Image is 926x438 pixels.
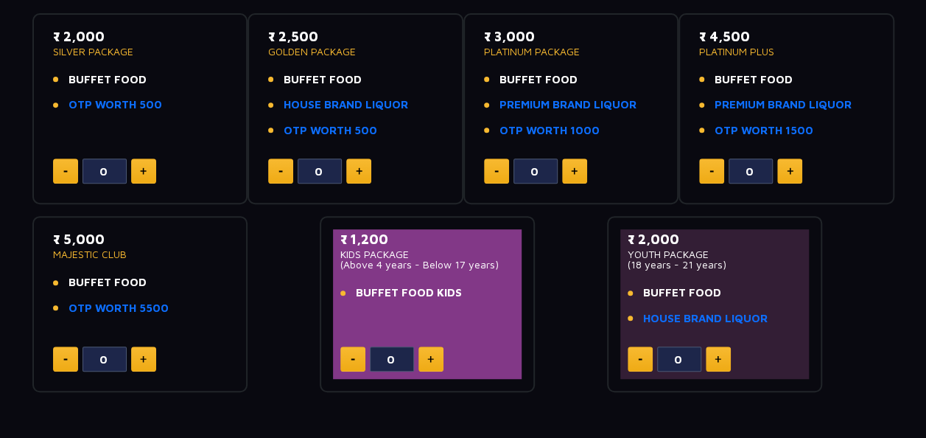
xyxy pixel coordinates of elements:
[340,249,515,260] p: KIDS PACKAGE
[351,358,355,361] img: minus
[715,97,852,114] a: PREMIUM BRAND LIQUOR
[484,46,659,57] p: PLATINUM PACKAGE
[268,27,443,46] p: ₹ 2,500
[284,72,362,88] span: BUFFET FOOD
[268,46,443,57] p: GOLDEN PACKAGE
[494,170,499,173] img: minus
[63,170,68,173] img: minus
[140,167,147,175] img: plus
[356,285,462,302] span: BUFFET FOOD KIDS
[709,170,714,173] img: minus
[356,167,362,175] img: plus
[284,122,377,139] a: OTP WORTH 500
[628,249,802,260] p: YOUTH PACKAGE
[628,229,802,249] p: ₹ 2,000
[69,97,162,114] a: OTP WORTH 500
[484,27,659,46] p: ₹ 3,000
[340,260,515,270] p: (Above 4 years - Below 17 years)
[63,358,68,361] img: minus
[499,97,636,114] a: PREMIUM BRAND LIQUOR
[53,249,228,260] p: MAJESTIC CLUB
[638,358,642,361] img: minus
[628,260,802,270] p: (18 years - 21 years)
[53,229,228,249] p: ₹ 5,000
[715,122,813,139] a: OTP WORTH 1500
[340,229,515,249] p: ₹ 1,200
[715,72,793,88] span: BUFFET FOOD
[284,97,408,114] a: HOUSE BRAND LIQUOR
[643,310,768,327] a: HOUSE BRAND LIQUOR
[278,170,283,173] img: minus
[715,355,721,363] img: plus
[499,122,600,139] a: OTP WORTH 1000
[69,300,169,317] a: OTP WORTH 5500
[53,27,228,46] p: ₹ 2,000
[499,72,578,88] span: BUFFET FOOD
[699,27,874,46] p: ₹ 4,500
[140,355,147,363] img: plus
[53,46,228,57] p: SILVER PACKAGE
[69,274,147,291] span: BUFFET FOOD
[787,167,793,175] img: plus
[427,355,434,363] img: plus
[571,167,578,175] img: plus
[69,72,147,88] span: BUFFET FOOD
[699,46,874,57] p: PLATINUM PLUS
[643,285,721,302] span: BUFFET FOOD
